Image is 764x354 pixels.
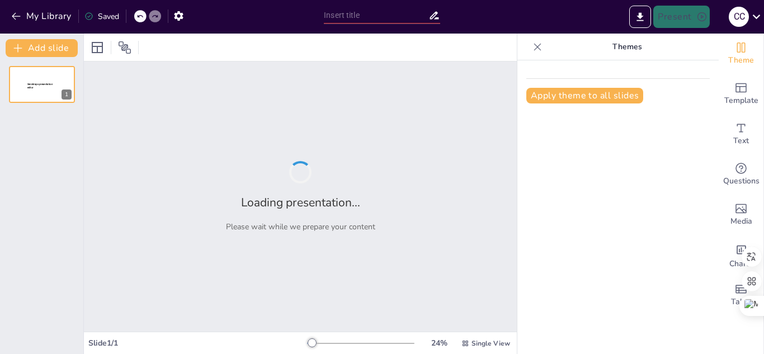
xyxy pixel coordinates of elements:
button: C C [729,6,749,28]
div: Layout [88,39,106,56]
div: 1 [9,66,75,103]
div: 1 [62,89,72,100]
p: Themes [546,34,708,60]
span: Text [733,135,749,147]
button: Export to PowerPoint [629,6,651,28]
button: Add slide [6,39,78,57]
span: Position [118,41,131,54]
div: Add ready made slides [719,74,763,114]
span: Theme [728,54,754,67]
div: Change the overall theme [719,34,763,74]
span: Single View [471,339,510,348]
span: Charts [729,258,753,270]
input: Insert title [324,7,428,23]
div: Slide 1 / 1 [88,338,307,348]
div: C C [729,7,749,27]
span: Template [724,95,758,107]
button: Apply theme to all slides [526,88,643,103]
button: My Library [8,7,76,25]
span: Sendsteps presentation editor [27,83,53,89]
div: Add charts and graphs [719,235,763,275]
span: Table [731,296,751,308]
div: Add images, graphics, shapes or video [719,195,763,235]
h2: Loading presentation... [241,195,360,210]
p: Please wait while we prepare your content [226,221,375,232]
span: Questions [723,175,760,187]
span: Media [730,215,752,228]
div: Saved [84,11,119,22]
button: Present [653,6,709,28]
div: Add a table [719,275,763,315]
div: Add text boxes [719,114,763,154]
div: Get real-time input from your audience [719,154,763,195]
div: 24 % [426,338,452,348]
